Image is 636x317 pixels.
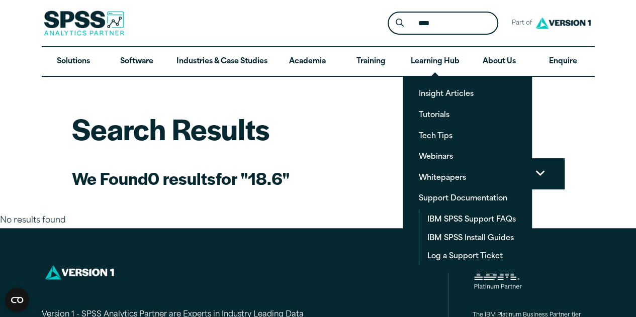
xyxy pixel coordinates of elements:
a: Training [339,47,402,76]
a: Learning Hub [403,47,468,76]
a: IBM SPSS Install Guides [419,228,524,247]
a: Solutions [42,47,105,76]
h1: Search Results [72,109,290,148]
button: Open CMP widget [5,288,29,312]
img: Version1 Logo [533,14,593,32]
a: Enquire [531,47,594,76]
a: Webinars [411,147,524,165]
a: Industries & Case Studies [168,47,276,76]
a: Log a Support Ticket [419,246,524,265]
a: Software [105,47,168,76]
a: About Us [468,47,531,76]
a: IBM SPSS Support FAQs [419,209,524,228]
a: Insight Articles [411,84,524,102]
a: Tutorials [411,105,524,124]
nav: Desktop version of site main menu [42,47,595,76]
a: Tech Tips [411,126,524,145]
form: Site Header Search Form [388,12,498,35]
strong: 0 results [148,166,216,190]
img: SPSS Analytics Partner [44,11,124,36]
h2: We Found for "18.6" [72,167,290,189]
a: Academia [276,47,339,76]
svg: Search magnifying glass icon [396,19,404,27]
a: Whitepapers [411,168,524,186]
ul: Learning Hub [403,76,532,272]
a: Support Documentation [411,188,524,207]
span: Part of [506,16,533,31]
button: Search magnifying glass icon [390,14,409,33]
